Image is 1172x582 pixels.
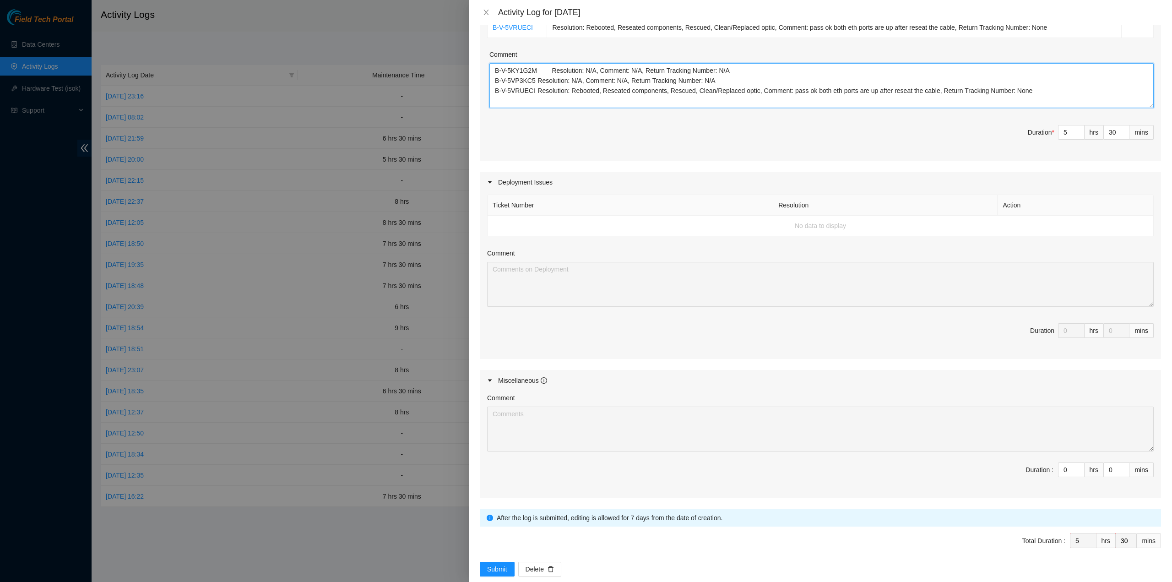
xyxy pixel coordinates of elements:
th: Action [998,195,1154,216]
a: B-V-5VRUECI [493,24,533,31]
th: Ticket Number [488,195,773,216]
td: Resolution: Rebooted, Reseated components, Rescued, Clean/Replaced optic, Comment: pass ok both e... [547,17,1121,38]
td: No data to display [488,216,1154,236]
span: close [483,9,490,16]
label: Comment [487,248,515,258]
div: Duration [1030,326,1054,336]
div: hrs [1085,462,1104,477]
div: Miscellaneous info-circle [480,370,1161,391]
textarea: Comment [487,262,1154,307]
div: Miscellaneous [498,375,547,386]
div: Duration [1028,127,1054,137]
span: info-circle [487,515,493,521]
span: caret-right [487,179,493,185]
div: mins [1129,125,1154,140]
textarea: Comment [487,407,1154,451]
div: mins [1129,462,1154,477]
div: Deployment Issues [480,172,1161,193]
div: hrs [1096,533,1116,548]
div: hrs [1085,323,1104,338]
span: info-circle [541,377,547,384]
button: Submit [480,562,515,577]
div: hrs [1085,125,1104,140]
div: mins [1129,323,1154,338]
span: Delete [526,564,544,574]
button: Deletedelete [518,562,561,577]
span: caret-right [487,378,493,383]
span: delete [548,566,554,573]
div: Total Duration : [1022,536,1065,546]
div: Duration : [1025,465,1053,475]
div: mins [1137,533,1161,548]
th: Resolution [773,195,998,216]
div: Activity Log for [DATE] [498,7,1161,17]
label: Comment [487,393,515,403]
textarea: Comment [489,63,1154,108]
button: Close [480,8,493,17]
label: Comment [489,49,517,60]
div: After the log is submitted, editing is allowed for 7 days from the date of creation. [497,513,1154,523]
span: Submit [487,564,507,574]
